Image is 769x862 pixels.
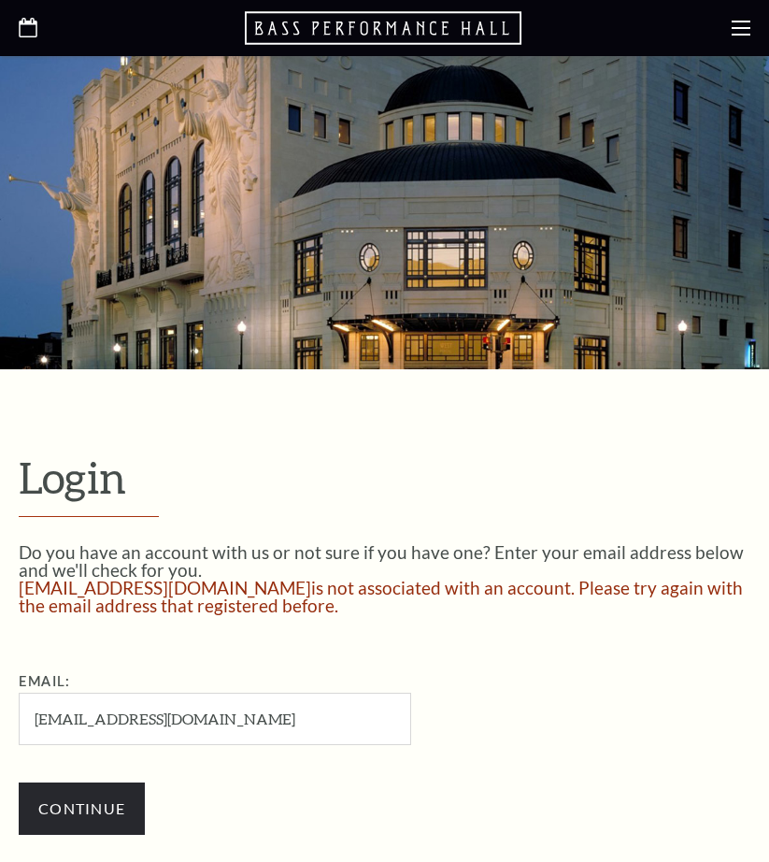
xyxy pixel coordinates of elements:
span: [EMAIL_ADDRESS][DOMAIN_NAME] is not associated with an account. Please try again with the email a... [19,577,743,616]
p: Do you have an account with us or not sure if you have one? Enter your email address below and we... [19,543,750,579]
input: Continue [19,783,145,835]
span: Login [19,451,126,503]
input: Required [19,693,411,744]
label: Email: [19,673,70,689]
